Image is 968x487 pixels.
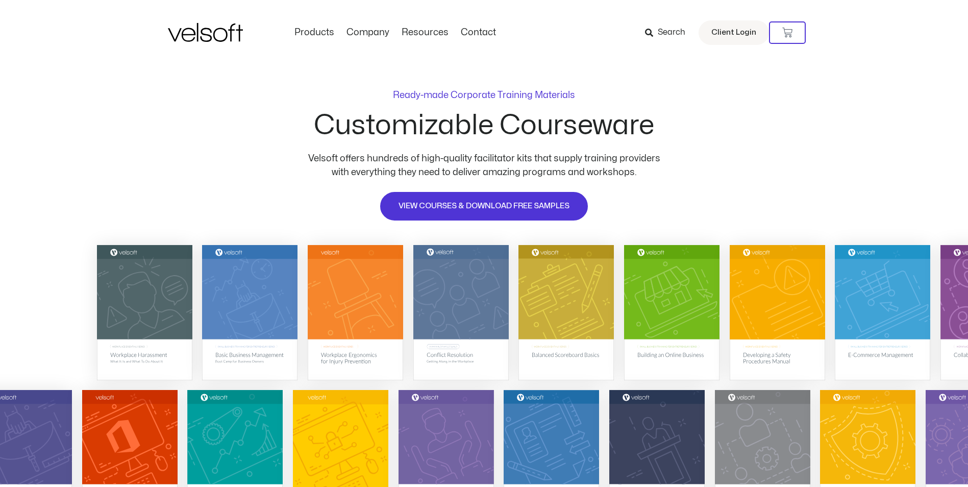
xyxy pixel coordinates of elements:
[393,91,575,100] p: Ready-made Corporate Training Materials
[379,191,589,222] a: VIEW COURSES & DOWNLOAD FREE SAMPLES
[314,112,654,139] h2: Customizable Courseware
[711,26,756,39] span: Client Login
[395,27,455,38] a: ResourcesMenu Toggle
[168,23,243,42] img: Velsoft Training Materials
[455,27,502,38] a: ContactMenu Toggle
[288,27,502,38] nav: Menu
[699,20,769,45] a: Client Login
[301,152,668,179] p: Velsoft offers hundreds of high-quality facilitator kits that supply training providers with ever...
[399,200,569,212] span: VIEW COURSES & DOWNLOAD FREE SAMPLES
[645,24,692,41] a: Search
[658,26,685,39] span: Search
[288,27,340,38] a: ProductsMenu Toggle
[340,27,395,38] a: CompanyMenu Toggle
